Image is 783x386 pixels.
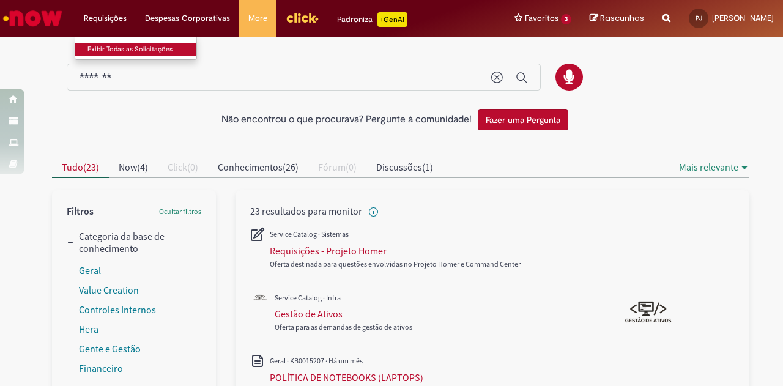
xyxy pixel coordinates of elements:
[75,43,210,56] a: Exibir Todas as Solicitações
[145,12,230,24] span: Despesas Corporativas
[286,9,319,27] img: click_logo_yellow_360x200.png
[248,12,267,24] span: More
[712,13,774,23] span: [PERSON_NAME]
[525,12,558,24] span: Favoritos
[561,14,571,24] span: 3
[75,37,197,60] ul: Requisições
[377,12,407,27] p: +GenAi
[337,12,407,27] div: Padroniza
[696,14,702,22] span: PJ
[478,109,568,130] button: Fazer uma Pergunta
[221,114,472,125] h2: Não encontrou o que procurava? Pergunte à comunidade!
[1,6,64,31] img: ServiceNow
[590,13,644,24] a: Rascunhos
[600,12,644,24] span: Rascunhos
[84,12,127,24] span: Requisições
